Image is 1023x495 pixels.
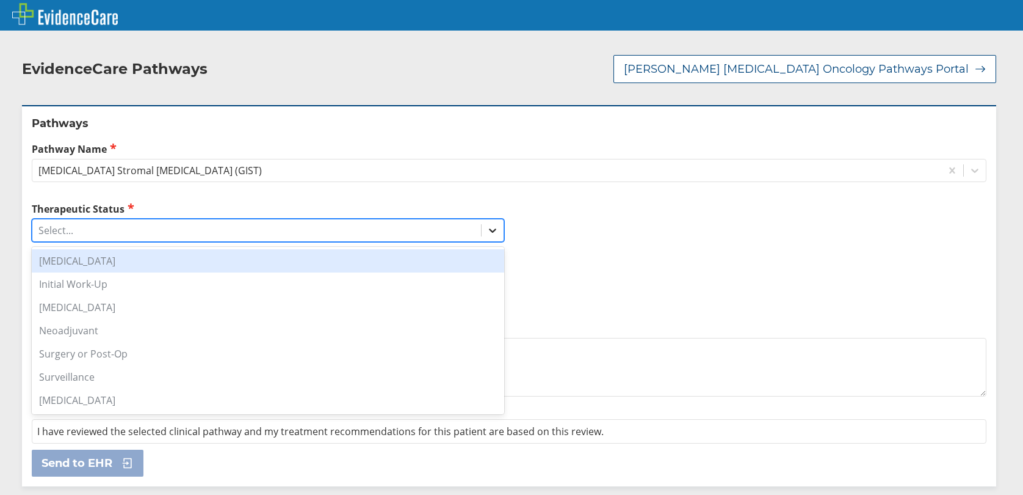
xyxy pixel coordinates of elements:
div: Neoadjuvant [32,319,504,342]
div: Initial Work-Up [32,273,504,296]
label: Therapeutic Status [32,202,504,216]
h2: Pathways [32,116,986,131]
h2: EvidenceCare Pathways [22,60,208,78]
label: Pathway Name [32,142,986,156]
img: EvidenceCare [12,3,118,25]
button: Send to EHR [32,450,143,477]
div: Surgery or Post-Op [32,342,504,365]
button: [PERSON_NAME] [MEDICAL_DATA] Oncology Pathways Portal [613,55,996,83]
div: Surveillance [32,365,504,389]
div: [MEDICAL_DATA] [32,249,504,273]
div: [MEDICAL_DATA] Stromal [MEDICAL_DATA] (GIST) [38,164,262,177]
div: Select... [38,224,73,237]
div: [MEDICAL_DATA] [32,389,504,412]
label: Additional Details [32,321,986,335]
span: I have reviewed the selected clinical pathway and my treatment recommendations for this patient a... [37,425,604,438]
span: [PERSON_NAME] [MEDICAL_DATA] Oncology Pathways Portal [624,62,969,76]
div: [MEDICAL_DATA] [32,296,504,319]
span: Send to EHR [42,456,112,471]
